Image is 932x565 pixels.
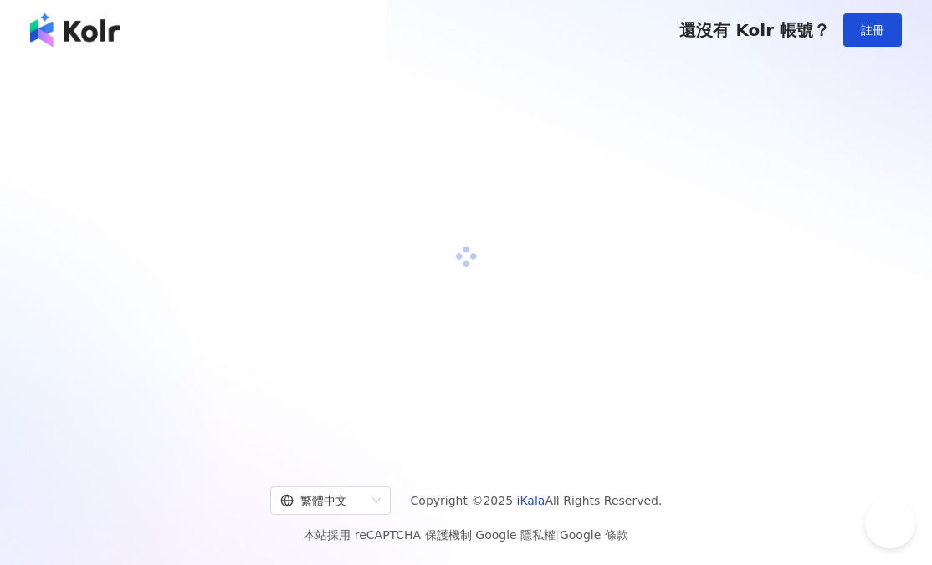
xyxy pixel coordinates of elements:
span: | [472,528,476,542]
a: Google 隱私權 [475,528,556,542]
span: 還沒有 Kolr 帳號？ [679,20,830,40]
div: 繁體中文 [280,487,366,514]
span: 本站採用 reCAPTCHA 保護機制 [304,525,627,545]
iframe: Help Scout Beacon - Open [865,498,915,548]
span: 註冊 [861,23,884,37]
span: | [556,528,560,542]
button: 註冊 [843,13,902,47]
span: Copyright © 2025 All Rights Reserved. [411,491,663,511]
a: Google 條款 [560,528,628,542]
img: logo [30,13,120,47]
a: iKala [517,494,545,507]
